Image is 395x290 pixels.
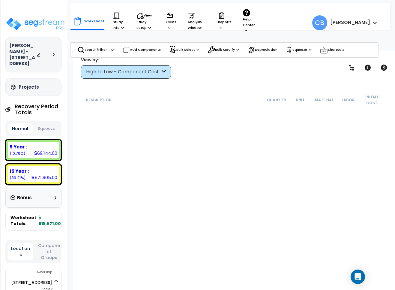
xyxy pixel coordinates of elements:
p: Worksheet [84,18,105,24]
small: 10.78607095557438% [10,151,25,156]
small: Material [315,98,334,102]
div: Ownership [18,269,61,276]
small: Labor [342,98,355,102]
a: [STREET_ADDRESS] 100.0% [11,279,52,285]
small: Initial Cost [365,95,379,105]
span: CB [312,15,327,30]
small: Description [86,98,112,102]
div: High to Low - Component Cost [86,69,160,75]
div: Shortcuts [317,43,348,57]
p: Help Center [243,9,256,33]
p: Costs [166,12,176,30]
p: Analysis Window [188,12,206,30]
p: Squeeze [286,47,312,53]
span: Worksheet Totals: [10,215,36,227]
p: Bulk Select [169,46,199,53]
img: logo_pro_r.png [5,17,66,31]
b: 5 Year : [10,144,27,150]
div: View by: [81,57,171,63]
button: Locations [8,243,33,260]
h3: Bonus [17,195,32,200]
p: View Study Setup [136,12,155,30]
div: Add Components [119,43,164,56]
div: 69,144.00 [34,150,57,156]
div: 571,905.00 [31,174,57,181]
p: Reports [218,12,232,30]
div: Open Intercom Messenger [351,270,365,284]
button: Normal [8,123,33,134]
h3: [PERSON_NAME] - [STREET_ADDRESS] [9,43,37,67]
small: Unit [296,98,305,102]
h4: Recovery Period Totals [15,103,61,115]
p: Study Info [113,12,125,30]
p: Add Components [123,46,161,53]
div: Depreciation [244,43,281,56]
button: Component Groups [36,242,62,261]
b: [PERSON_NAME] [330,19,370,26]
p: Search/Filter [77,46,107,53]
p: Shortcuts [320,46,345,54]
button: Squeeze [34,124,59,134]
small: 89.21392904442563% [10,175,25,180]
p: Bulk Modify [208,46,239,53]
h3: Projects [19,84,39,90]
b: 15 Year : [10,168,29,174]
p: Depreciation [248,46,277,53]
b: 818,671.00 [39,215,61,227]
small: Quantity [267,98,286,102]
